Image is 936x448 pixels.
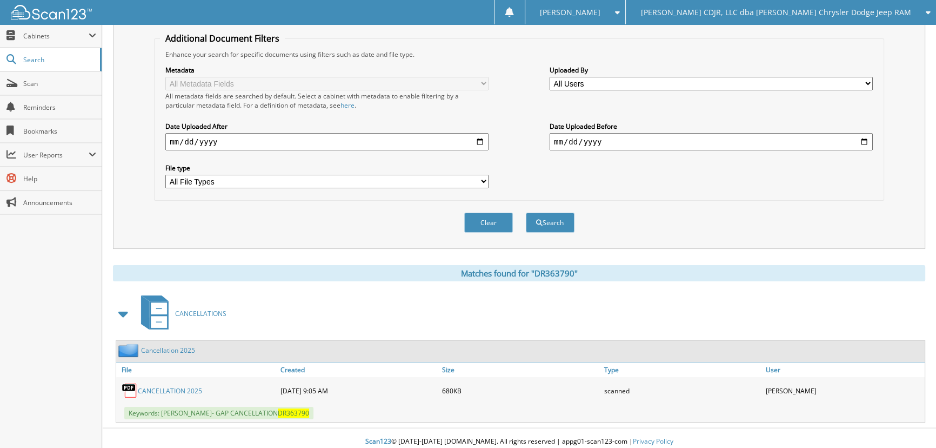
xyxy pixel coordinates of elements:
[365,437,391,446] span: Scan123
[11,5,92,19] img: scan123-logo-white.svg
[641,9,911,16] span: [PERSON_NAME] CDJR, LLC dba [PERSON_NAME] Chrysler Dodge Jeep RAM
[175,309,226,318] span: CANCELLATIONS
[550,65,873,75] label: Uploaded By
[550,122,873,131] label: Date Uploaded Before
[439,363,601,377] a: Size
[23,103,96,112] span: Reminders
[763,363,925,377] a: User
[122,383,138,399] img: PDF.png
[633,437,673,446] a: Privacy Policy
[118,344,141,357] img: folder2.png
[340,101,355,110] a: here
[23,150,89,160] span: User Reports
[601,363,763,377] a: Type
[165,65,489,75] label: Metadata
[138,386,202,396] a: CANCELLATION 2025
[165,163,489,173] label: File type
[165,133,489,150] input: start
[23,174,96,183] span: Help
[124,407,313,419] span: Keywords: [PERSON_NAME]- GAP CANCELLATION
[160,50,878,59] div: Enhance your search for specific documents using filters such as date and file type.
[526,213,574,233] button: Search
[116,363,278,377] a: File
[23,79,96,88] span: Scan
[23,198,96,207] span: Announcements
[550,133,873,150] input: end
[165,122,489,131] label: Date Uploaded After
[23,127,96,136] span: Bookmarks
[113,265,925,281] div: Matches found for "DR363790"
[540,9,600,16] span: [PERSON_NAME]
[165,91,489,110] div: All metadata fields are searched by default. Select a cabinet with metadata to enable filtering b...
[135,292,226,335] a: CANCELLATIONS
[278,380,439,401] div: [DATE] 9:05 AM
[278,409,309,418] span: DR363790
[160,32,285,44] legend: Additional Document Filters
[23,55,95,64] span: Search
[464,213,513,233] button: Clear
[439,380,601,401] div: 680KB
[601,380,763,401] div: scanned
[278,363,439,377] a: Created
[141,346,195,355] a: Cancellation 2025
[23,31,89,41] span: Cabinets
[763,380,925,401] div: [PERSON_NAME]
